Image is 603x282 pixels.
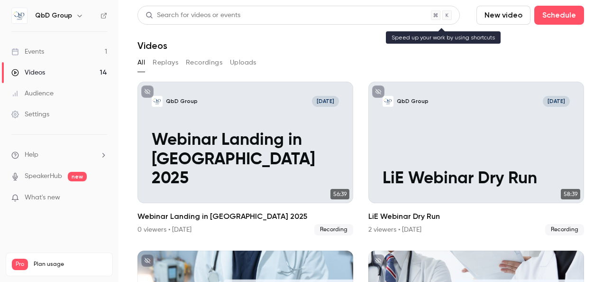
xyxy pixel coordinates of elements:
[146,10,240,20] div: Search for videos or events
[368,225,421,235] div: 2 viewers • [DATE]
[230,55,256,70] button: Uploads
[137,211,353,222] h2: Webinar Landing in [GEOGRAPHIC_DATA] 2025
[312,96,338,106] span: [DATE]
[141,254,154,267] button: unpublished
[368,82,584,235] a: LiE Webinar Dry RunQbD Group[DATE]LiE Webinar Dry Run58:39LiE Webinar Dry Run2 viewers • [DATE]Re...
[11,110,49,119] div: Settings
[141,85,154,98] button: unpublished
[383,169,570,189] p: LiE Webinar Dry Run
[12,259,28,270] span: Pro
[137,6,584,276] section: Videos
[137,82,353,235] li: Webinar Landing in Europe_October 2025
[25,193,60,203] span: What's new
[152,131,339,189] p: Webinar Landing in [GEOGRAPHIC_DATA] 2025
[545,224,584,235] span: Recording
[372,254,384,267] button: unpublished
[368,211,584,222] h2: LiE Webinar Dry Run
[11,89,54,98] div: Audience
[35,11,72,20] h6: QbD Group
[152,96,162,106] img: Webinar Landing in Europe_October 2025
[534,6,584,25] button: Schedule
[68,172,87,181] span: new
[561,189,580,199] span: 58:39
[25,171,62,181] a: SpeakerHub
[186,55,222,70] button: Recordings
[166,98,198,105] p: QbD Group
[330,189,349,199] span: 56:39
[314,224,353,235] span: Recording
[11,47,44,56] div: Events
[153,55,178,70] button: Replays
[476,6,530,25] button: New video
[34,261,107,268] span: Plan usage
[397,98,429,105] p: QbD Group
[11,150,107,160] li: help-dropdown-opener
[372,85,384,98] button: unpublished
[137,225,192,235] div: 0 viewers • [DATE]
[137,82,353,235] a: Webinar Landing in Europe_October 2025QbD Group[DATE]Webinar Landing in [GEOGRAPHIC_DATA] 202556:...
[383,96,393,106] img: LiE Webinar Dry Run
[137,40,167,51] h1: Videos
[543,96,569,106] span: [DATE]
[12,8,27,23] img: QbD Group
[25,150,38,160] span: Help
[137,55,145,70] button: All
[11,68,45,77] div: Videos
[96,194,107,202] iframe: Noticeable Trigger
[368,82,584,235] li: LiE Webinar Dry Run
